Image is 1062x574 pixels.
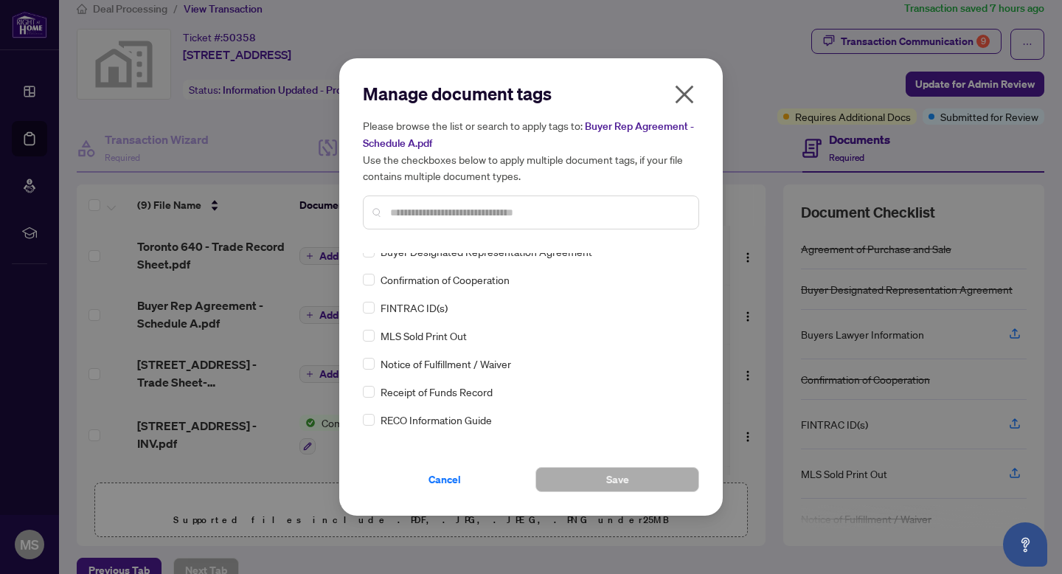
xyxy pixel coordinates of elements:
[381,272,510,288] span: Confirmation of Cooperation
[363,82,699,106] h2: Manage document tags
[381,300,448,316] span: FINTRAC ID(s)
[363,467,527,492] button: Cancel
[673,83,696,106] span: close
[381,356,511,372] span: Notice of Fulfillment / Waiver
[363,117,699,184] h5: Please browse the list or search to apply tags to: Use the checkboxes below to apply multiple doc...
[428,468,461,491] span: Cancel
[1003,522,1047,567] button: Open asap
[535,467,699,492] button: Save
[381,412,492,428] span: RECO Information Guide
[381,384,493,400] span: Receipt of Funds Record
[381,328,467,344] span: MLS Sold Print Out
